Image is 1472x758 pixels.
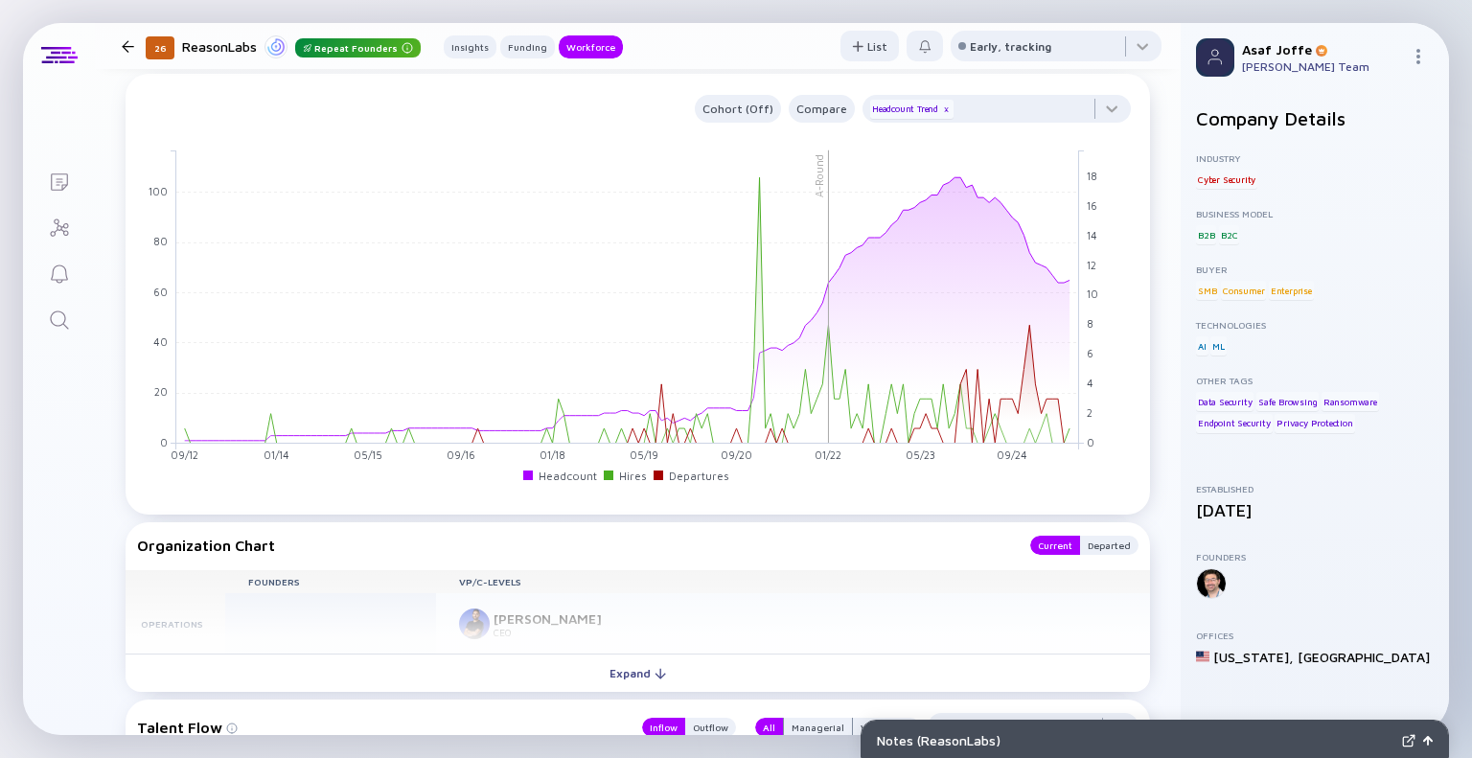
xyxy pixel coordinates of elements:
tspan: 8 [1087,318,1093,331]
div: Ransomware [1322,392,1379,411]
div: Consumer [1221,281,1266,300]
div: Buyer [1196,264,1434,275]
tspan: 20 [154,386,168,399]
div: B2C [1219,225,1239,244]
div: x [940,103,952,115]
div: Asaf Joffe [1242,41,1403,57]
tspan: 09/24 [997,449,1027,462]
img: Profile Picture [1196,38,1234,77]
div: 26 [146,36,174,59]
div: Technologies [1196,319,1434,331]
tspan: 80 [153,236,168,248]
div: Repeat Founders [295,38,421,57]
div: Cyber Security [1196,170,1257,189]
tspan: 18 [1087,171,1097,183]
div: Industry [1196,152,1434,164]
div: [PERSON_NAME] Team [1242,59,1403,74]
tspan: 16 [1087,199,1097,212]
button: Departed [1080,536,1138,555]
tspan: 09/20 [721,449,752,462]
tspan: 01/14 [264,449,289,462]
tspan: 09/16 [447,449,475,462]
div: AI [1196,336,1208,356]
tspan: 10 [1087,288,1098,301]
div: Other Tags [1196,375,1434,386]
button: Managerial [783,718,853,737]
div: Safe Browsing [1256,392,1319,411]
img: Open Notes [1423,736,1433,746]
button: Expand [126,654,1150,692]
div: Funding [500,37,555,57]
div: Workforce [559,37,623,57]
tspan: 09/12 [171,449,198,462]
div: Headcount Trend [870,100,954,119]
button: Compare [789,95,855,123]
img: United States Flag [1196,650,1209,663]
button: VP/C-Level [853,718,920,737]
div: Business Model [1196,208,1434,219]
tspan: 60 [153,286,168,298]
div: Offices [1196,630,1434,641]
div: SMB [1196,281,1218,300]
button: Insights [444,35,496,58]
h2: Company Details [1196,107,1434,129]
a: Lists [23,157,95,203]
a: Reminders [23,249,95,295]
div: Data Security [1196,392,1253,411]
button: List [840,31,899,61]
div: ML [1210,336,1227,356]
img: Menu [1411,49,1426,64]
tspan: 12 [1087,259,1096,271]
tspan: 4 [1087,377,1093,389]
div: Cohort (Off) [695,98,781,120]
tspan: 01/18 [540,449,565,462]
div: Organization Chart [137,536,1011,555]
button: Inflow [642,718,685,737]
div: Insights [444,37,496,57]
button: Workforce [559,35,623,58]
div: B2B [1196,225,1216,244]
button: Cohort (Off) [695,95,781,123]
div: Endpoint Security [1196,414,1273,433]
button: Funding [500,35,555,58]
tspan: 40 [153,335,168,348]
tspan: 6 [1087,347,1093,359]
a: Investor Map [23,203,95,249]
div: [US_STATE] , [1213,649,1294,665]
button: Current [1030,536,1080,555]
div: ReasonLabs [182,34,421,58]
div: [DATE] [1196,500,1434,520]
tspan: 100 [149,185,168,197]
div: Enterprise [1269,281,1314,300]
a: Search [23,295,95,341]
tspan: 0 [160,436,168,448]
div: Privacy Protection [1275,414,1354,433]
div: Managerial [784,718,852,737]
tspan: 05/15 [354,449,382,462]
tspan: 01/22 [815,449,841,462]
tspan: 2 [1087,406,1092,419]
button: All [755,718,783,737]
tspan: 05/19 [630,449,658,462]
div: [GEOGRAPHIC_DATA] [1298,649,1430,665]
tspan: 05/23 [906,449,935,462]
img: Expand Notes [1402,734,1415,747]
div: Notes ( ReasonLabs ) [877,732,1394,748]
div: Expand [598,658,678,688]
div: Early, tracking [970,39,1051,54]
tspan: 0 [1087,436,1094,448]
button: Outflow [685,718,736,737]
div: Compare [789,98,855,120]
div: List [840,32,899,61]
div: Talent Flow [137,713,623,742]
div: Established [1196,483,1434,494]
div: Founders [1196,551,1434,563]
tspan: 14 [1087,229,1097,241]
